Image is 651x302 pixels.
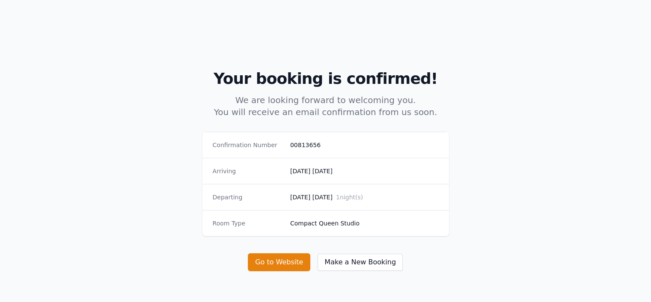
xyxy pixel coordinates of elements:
[213,141,283,149] dt: Confirmation Number
[213,167,283,175] dt: Arriving
[317,253,403,271] button: Make a New Booking
[213,219,283,228] dt: Room Type
[336,194,363,201] span: 1 night(s)
[290,193,439,201] dd: [DATE] [DATE]
[290,141,439,149] dd: 00813656
[290,167,439,175] dd: [DATE] [DATE]
[290,219,439,228] dd: Compact Queen Studio
[74,70,577,87] h2: Your booking is confirmed!
[213,193,283,201] dt: Departing
[161,94,490,118] p: We are looking forward to welcoming you. You will receive an email confirmation from us soon.
[248,258,317,266] a: Go to Website
[248,253,310,271] button: Go to Website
